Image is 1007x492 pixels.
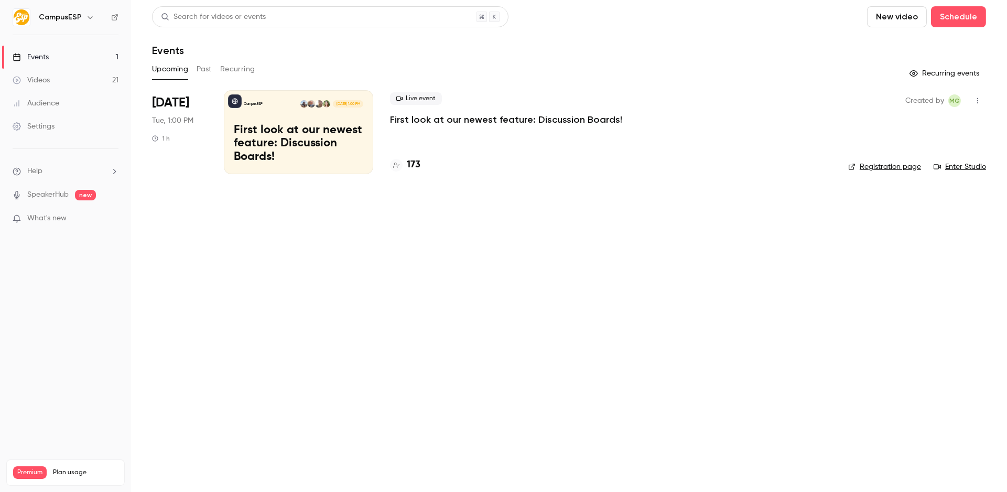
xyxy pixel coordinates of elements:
[152,115,193,126] span: Tue, 1:00 PM
[333,100,363,108] span: [DATE] 1:00 PM
[152,90,207,174] div: Sep 16 Tue, 1:00 PM (America/New York)
[13,9,30,26] img: CampusESP
[13,166,118,177] li: help-dropdown-opener
[75,190,96,200] span: new
[905,65,986,82] button: Recurring events
[931,6,986,27] button: Schedule
[300,100,308,108] img: Tiffany Zheng
[315,100,322,108] img: Danielle Dreeszen
[867,6,927,27] button: New video
[220,61,255,78] button: Recurring
[27,213,67,224] span: What's new
[407,158,420,172] h4: 173
[934,162,986,172] a: Enter Studio
[323,100,330,108] img: Brooke Sterneck
[27,166,42,177] span: Help
[13,466,47,479] span: Premium
[848,162,921,172] a: Registration page
[152,134,170,143] div: 1 h
[161,12,266,23] div: Search for videos or events
[53,468,118,477] span: Plan usage
[308,100,315,108] img: Gavin Grivna
[197,61,212,78] button: Past
[152,44,184,57] h1: Events
[106,214,118,223] iframe: Noticeable Trigger
[905,94,944,107] span: Created by
[244,101,263,106] p: CampusESP
[152,94,189,111] span: [DATE]
[949,94,960,107] span: MG
[13,98,59,109] div: Audience
[27,189,69,200] a: SpeakerHub
[152,61,188,78] button: Upcoming
[13,75,50,85] div: Videos
[948,94,961,107] span: Melissa Greiner
[39,12,82,23] h6: CampusESP
[390,92,442,105] span: Live event
[390,113,622,126] a: First look at our newest feature: Discussion Boards!
[234,124,363,164] p: First look at our newest feature: Discussion Boards!
[13,121,55,132] div: Settings
[13,52,49,62] div: Events
[224,90,373,174] a: First look at our newest feature: Discussion Boards!CampusESPBrooke SterneckDanielle DreeszenGavi...
[390,158,420,172] a: 173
